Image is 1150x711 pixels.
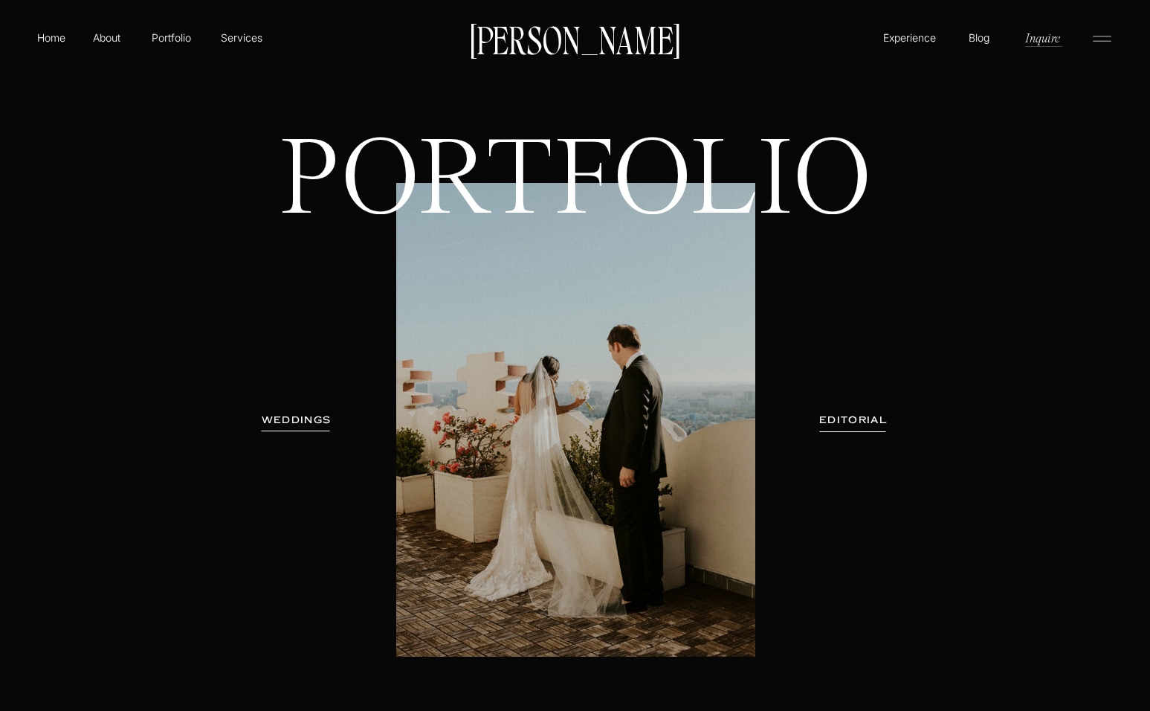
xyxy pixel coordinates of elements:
a: About [90,30,123,45]
a: Services [219,30,263,45]
a: WEDDINGS [250,413,343,428]
a: Blog [965,30,993,45]
a: Portfolio [145,30,198,45]
a: Home [34,30,68,45]
a: Experience [881,30,938,45]
a: Inquire [1024,29,1062,46]
a: EDITORIAL [799,413,908,428]
a: [PERSON_NAME] [463,23,688,54]
h1: PORTFOLIO [254,134,897,334]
